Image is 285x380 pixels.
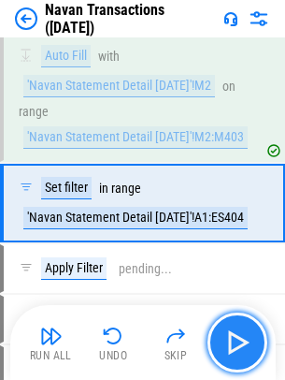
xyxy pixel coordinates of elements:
div: Apply Filter [41,257,107,280]
button: Run All [21,320,81,365]
img: Undo [102,325,124,347]
button: Skip [146,320,206,365]
div: 'Navan Statement Detail [DATE]'!M2:M403 [23,126,248,149]
div: Set filter [41,177,92,199]
div: Skip [164,350,188,361]
div: Navan Transactions ([DATE]) [45,1,216,37]
div: in [99,182,108,196]
div: 'Navan Statement Detail [DATE]'!M2 [23,75,215,97]
img: Run All [40,325,63,347]
img: Skip [164,325,187,347]
button: Undo [83,320,143,365]
div: on [222,80,235,94]
div: range [19,105,49,119]
div: Run All [30,350,72,361]
div: with [98,50,120,64]
img: Back [15,7,37,30]
div: Auto Fill [41,45,91,67]
div: range [111,182,141,196]
img: Settings menu [248,7,270,30]
div: pending... [119,262,172,276]
img: Support [223,11,238,26]
div: Undo [99,350,127,361]
img: Main button [222,328,252,358]
div: 'Navan Statement Detail [DATE]'!A1:ES404 [23,207,248,229]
